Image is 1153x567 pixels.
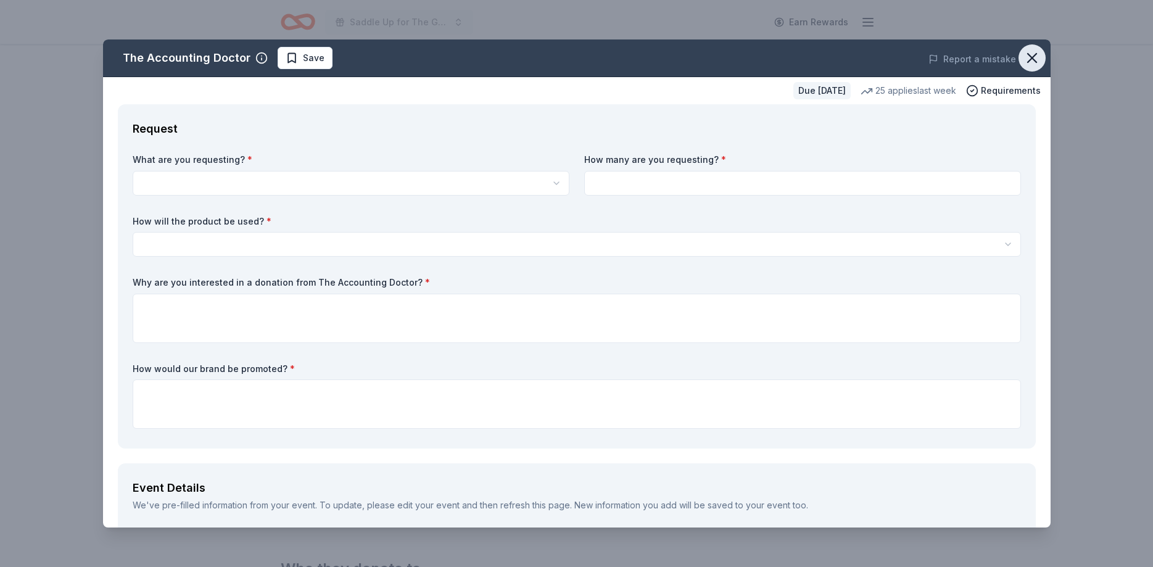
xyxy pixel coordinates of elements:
[303,51,324,65] span: Save
[861,83,956,98] div: 25 applies last week
[133,276,1021,289] label: Why are you interested in a donation from The Accounting Doctor?
[133,363,1021,375] label: How would our brand be promoted?
[123,48,250,68] div: The Accounting Doctor
[793,82,851,99] div: Due [DATE]
[133,498,1021,513] div: We've pre-filled information from your event. To update, please edit your event and then refresh ...
[584,154,1021,166] label: How many are you requesting?
[133,478,1021,498] div: Event Details
[133,154,569,166] label: What are you requesting?
[966,83,1041,98] button: Requirements
[981,83,1041,98] span: Requirements
[278,47,333,69] button: Save
[133,215,1021,228] label: How will the product be used?
[133,119,1021,139] div: Request
[928,52,1016,67] button: Report a mistake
